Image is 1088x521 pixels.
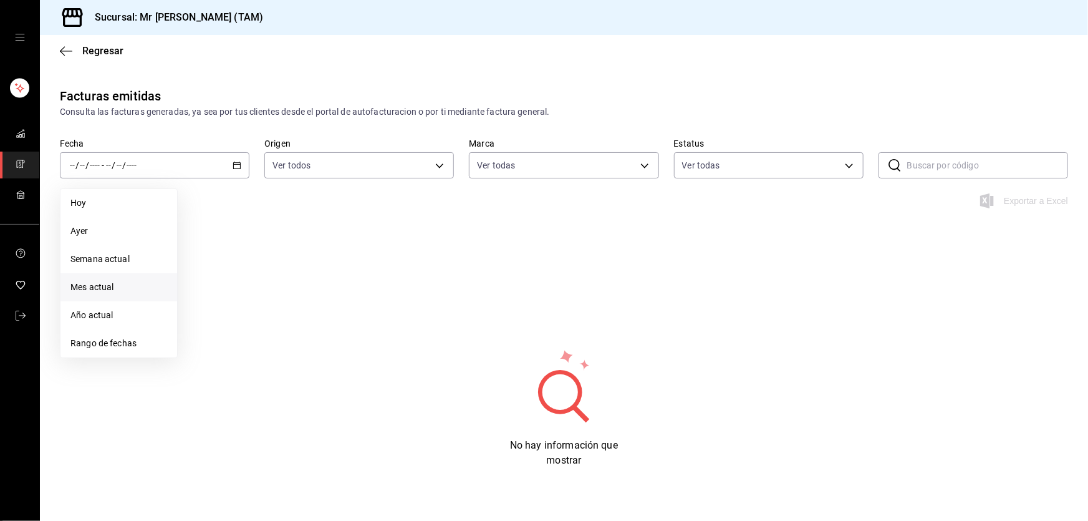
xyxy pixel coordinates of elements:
label: Fecha [60,140,249,149]
button: Regresar [60,45,123,57]
input: -- [105,160,112,170]
span: / [85,160,89,170]
span: Semana actual [70,253,167,266]
span: Ver todas [477,159,515,172]
input: -- [79,160,85,170]
input: ---- [89,160,100,170]
span: No hay información que mostrar [510,439,618,466]
input: -- [116,160,122,170]
input: Buscar por código [907,153,1068,178]
span: Ayer [70,225,167,238]
label: Estatus [674,140,864,149]
span: / [122,160,126,170]
span: - [102,160,104,170]
span: / [112,160,115,170]
span: Ver todas [682,159,720,172]
span: / [75,160,79,170]
span: Regresar [82,45,123,57]
button: open drawer [15,32,25,42]
h3: Sucursal: Mr [PERSON_NAME] (TAM) [85,10,263,25]
label: Origen [264,140,454,149]
span: Rango de fechas [70,337,167,350]
span: Mes actual [70,281,167,294]
span: Año actual [70,309,167,322]
input: -- [69,160,75,170]
input: ---- [126,160,137,170]
span: Ver todos [272,159,311,172]
div: Facturas emitidas [60,87,161,105]
label: Marca [469,140,658,149]
div: Consulta las facturas generadas, ya sea por tus clientes desde el portal de autofacturacion o por... [60,105,1068,119]
span: Hoy [70,197,167,210]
